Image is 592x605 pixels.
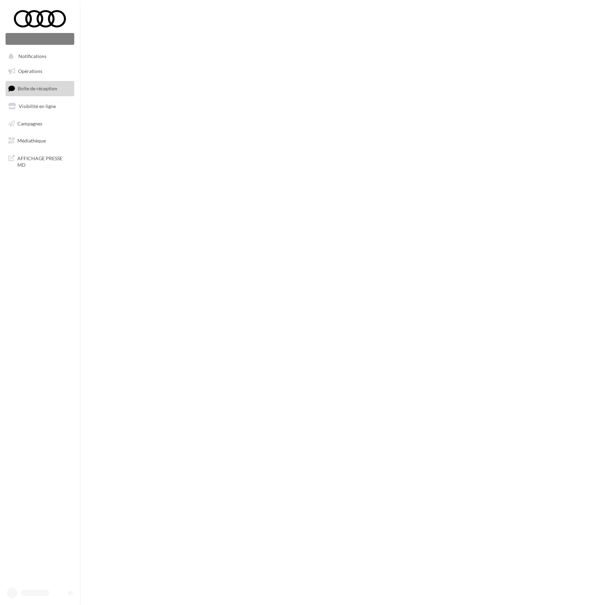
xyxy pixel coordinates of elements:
[4,81,76,96] a: Boîte de réception
[4,64,76,79] a: Opérations
[6,33,74,45] div: Nouvelle campagne
[4,133,76,148] a: Médiathèque
[18,68,42,74] span: Opérations
[4,151,76,171] a: AFFICHAGE PRESSE MD
[17,120,42,126] span: Campagnes
[18,85,57,91] span: Boîte de réception
[18,54,46,59] span: Notifications
[19,103,56,109] span: Visibilité en ligne
[4,99,76,114] a: Visibilité en ligne
[17,154,71,169] span: AFFICHAGE PRESSE MD
[4,116,76,131] a: Campagnes
[17,138,46,144] span: Médiathèque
